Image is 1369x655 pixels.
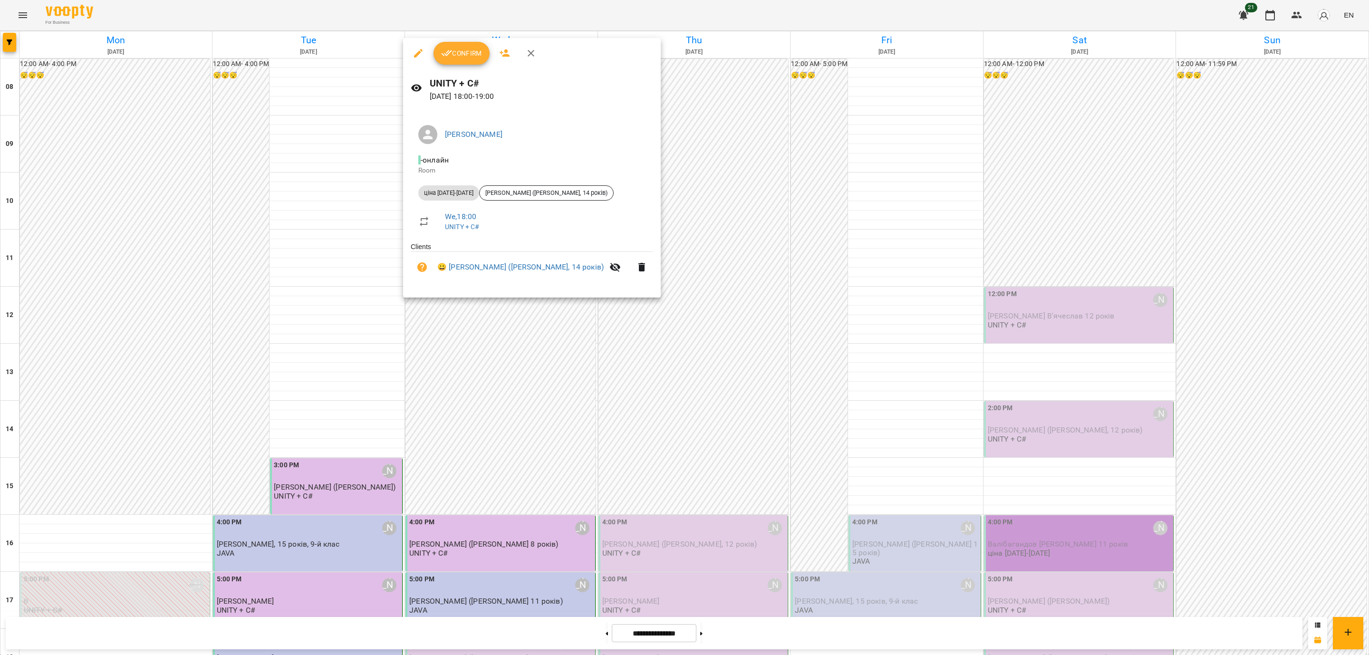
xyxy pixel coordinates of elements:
a: 😀 [PERSON_NAME] ([PERSON_NAME], 14 років) [437,261,604,273]
span: [PERSON_NAME] ([PERSON_NAME], 14 років) [480,189,613,197]
a: UNITY + C# [445,223,479,231]
button: Unpaid. Bill the attendance? [411,256,434,279]
span: - онлайн [418,155,451,164]
a: [PERSON_NAME] [445,130,502,139]
h6: UNITY + C# [430,76,653,91]
div: [PERSON_NAME] ([PERSON_NAME], 14 років) [479,185,614,201]
button: Confirm [434,42,490,65]
ul: Clients [411,242,653,286]
a: We , 18:00 [445,212,476,221]
p: Room [418,166,646,175]
span: Confirm [441,48,482,59]
span: ціна [DATE]-[DATE] [418,189,479,197]
p: [DATE] 18:00 - 19:00 [430,91,653,102]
